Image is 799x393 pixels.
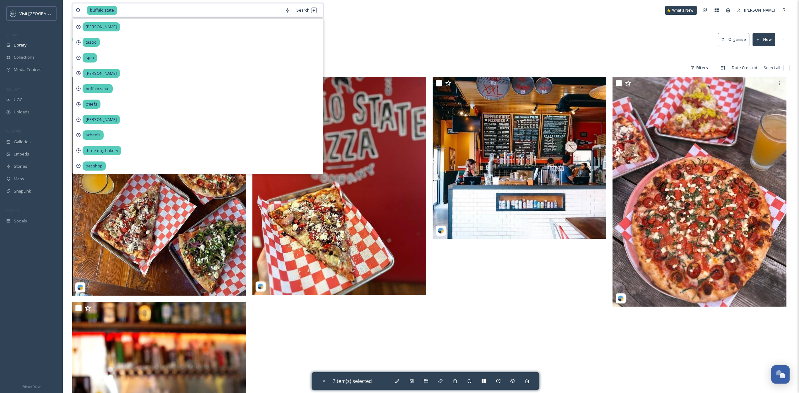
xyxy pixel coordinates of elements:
span: 2 item(s) selected. [332,378,373,385]
img: snapsea-logo.png [77,284,84,291]
span: Embeds [14,151,29,157]
span: UGC [14,97,22,103]
span: Stories [14,163,27,169]
span: [PERSON_NAME] [83,22,120,31]
img: 26474917-afb0-b054-4085-96f945b9a533.jpg [72,77,246,296]
span: Maps [14,176,24,182]
img: snapsea-logo.png [438,227,444,234]
span: Galleries [14,139,31,145]
img: a3de87de-8bfb-e88d-c834-3cde656dfa72.jpg [613,77,786,307]
span: pet shop [83,161,106,171]
button: Organise [718,33,749,46]
span: MEDIA [6,32,17,37]
span: Privacy Policy [22,385,40,389]
span: COLLECT [6,87,20,92]
img: snapsea-logo.png [618,295,624,302]
div: Search [293,4,320,16]
a: Organise [718,33,753,46]
img: snapsea-logo.png [257,283,264,290]
span: [PERSON_NAME] [83,115,120,124]
span: [PERSON_NAME] [744,7,775,13]
span: three dog bakery [83,146,121,155]
span: Select all [764,65,780,71]
span: SOCIALS [6,208,19,213]
span: Media Centres [14,67,41,73]
a: Privacy Policy [22,382,40,390]
span: Collections [14,54,35,60]
span: Uploads [14,109,30,115]
a: What's New [665,6,697,15]
span: 5 file s [72,65,83,71]
span: Visit [GEOGRAPHIC_DATA] [19,10,68,16]
span: spin [83,53,97,62]
button: Open Chat [771,365,790,384]
span: WIDGETS [6,129,21,134]
a: [PERSON_NAME] [734,4,778,16]
span: SnapLink [14,188,31,194]
span: tascio [83,38,100,47]
span: buffalo state [83,84,113,93]
span: Library [14,42,26,48]
span: chiefs [83,100,100,109]
span: buffalo state [87,6,117,15]
span: [PERSON_NAME] [83,69,120,78]
img: b9c14dc2-477a-4afc-62b6-b171fbbef4bb.jpg [252,77,426,295]
div: Date Created [729,62,760,74]
span: scheels [83,130,104,139]
img: c3es6xdrejuflcaqpovn.png [10,10,16,17]
span: Socials [14,218,27,224]
div: Filters [688,62,711,74]
button: New [753,33,775,46]
img: 9b160a70-657b-088e-8724-36e797618ce8.jpg [433,77,607,239]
